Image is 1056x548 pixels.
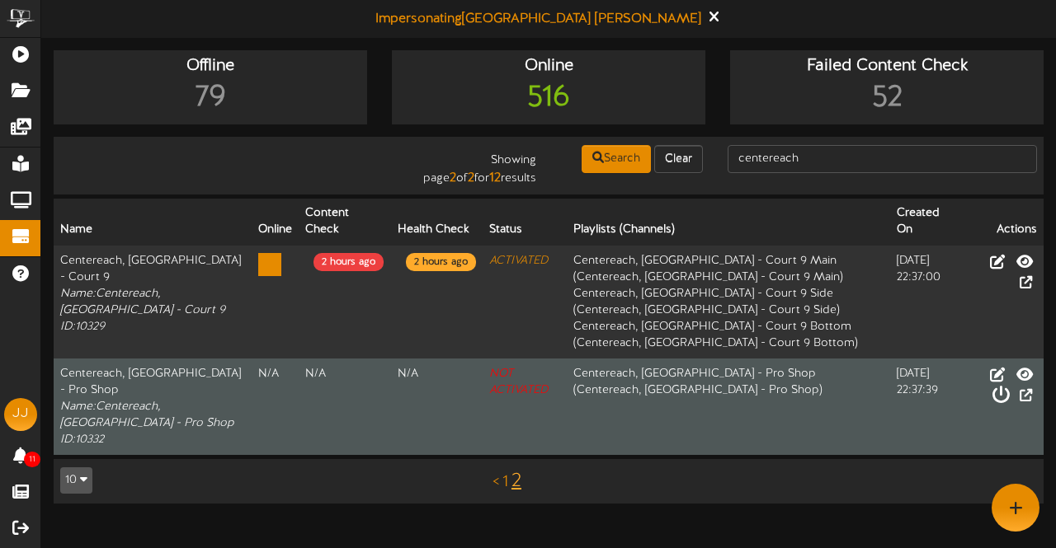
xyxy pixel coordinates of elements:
[299,358,391,455] td: N/A
[406,253,476,271] div: 2 hours ago
[382,143,549,188] div: Showing page of for results
[890,199,963,246] th: Created On
[58,77,363,119] div: 79
[654,145,703,173] button: Clear
[734,54,1039,78] div: Failed Content Check
[450,171,456,185] strong: 2
[890,358,963,455] td: [DATE] 22:37:39
[391,199,483,246] th: Health Check
[493,473,499,491] a: <
[734,77,1039,119] div: 52
[24,452,40,467] span: 11
[252,358,299,455] td: N/A
[728,145,1037,173] input: -- Search --
[396,54,701,78] div: Online
[391,358,483,455] td: N/A
[60,433,104,446] i: ID: 10332
[489,255,548,267] i: ACTIVATED
[963,199,1044,246] th: Actions
[502,473,508,491] a: 1
[489,171,501,185] strong: 12
[567,246,891,359] td: Centereach, [GEOGRAPHIC_DATA] - Court 9 Main ( Centereach, [GEOGRAPHIC_DATA] - Court 9 Main ) Cen...
[396,77,701,119] div: 516
[60,321,105,333] i: ID: 10329
[890,246,963,359] td: [DATE] 22:37:00
[468,171,474,185] strong: 2
[489,368,548,396] i: NOT ACTIVATED
[54,358,252,455] td: Centereach, [GEOGRAPHIC_DATA] - Pro Shop
[4,398,37,431] div: JJ
[54,246,252,359] td: Centereach, [GEOGRAPHIC_DATA] - Court 9
[567,358,891,455] td: Centereach, [GEOGRAPHIC_DATA] - Pro Shop ( Centereach, [GEOGRAPHIC_DATA] - Pro Shop )
[60,467,92,494] button: 10
[582,145,651,173] button: Search
[511,471,521,492] a: 2
[58,54,363,78] div: Offline
[299,199,391,246] th: Content Check
[54,199,252,246] th: Name
[252,199,299,246] th: Online
[567,199,891,246] th: Playlists (Channels)
[483,199,566,246] th: Status
[60,288,225,316] i: Name: Centereach, [GEOGRAPHIC_DATA] - Court 9
[313,253,384,271] div: 2 hours ago
[60,400,234,429] i: Name: Centereach, [GEOGRAPHIC_DATA] - Pro Shop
